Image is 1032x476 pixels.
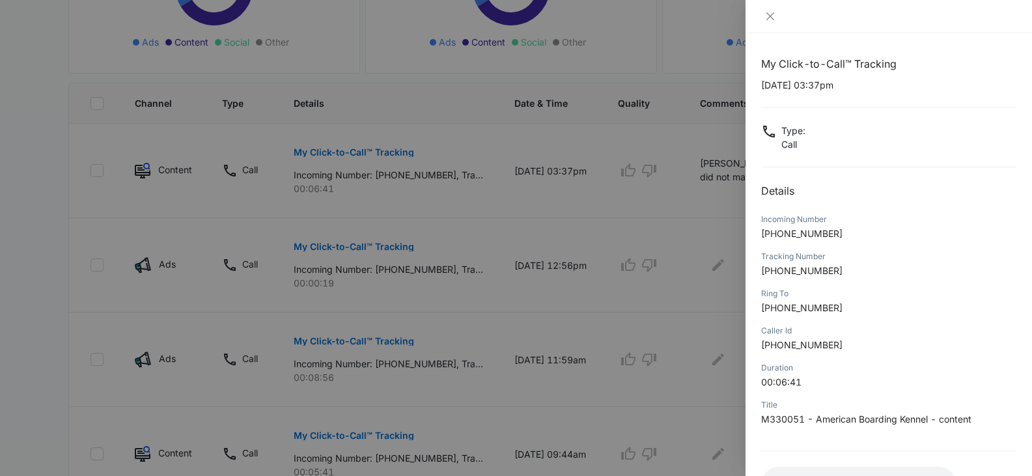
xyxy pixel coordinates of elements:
[761,56,1016,72] h1: My Click-to-Call™ Tracking
[761,265,843,276] span: [PHONE_NUMBER]
[761,413,971,425] span: M330051 - American Boarding Kennel - content
[781,124,805,137] p: Type :
[761,302,843,313] span: [PHONE_NUMBER]
[761,325,1016,337] div: Caller Id
[761,183,1016,199] h2: Details
[761,10,779,22] button: Close
[761,376,802,387] span: 00:06:41
[761,214,1016,225] div: Incoming Number
[781,137,805,151] p: Call
[761,78,1016,92] p: [DATE] 03:37pm
[761,228,843,239] span: [PHONE_NUMBER]
[761,399,1016,411] div: Title
[761,339,843,350] span: [PHONE_NUMBER]
[761,288,1016,300] div: Ring To
[765,11,775,21] span: close
[761,362,1016,374] div: Duration
[761,251,1016,262] div: Tracking Number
